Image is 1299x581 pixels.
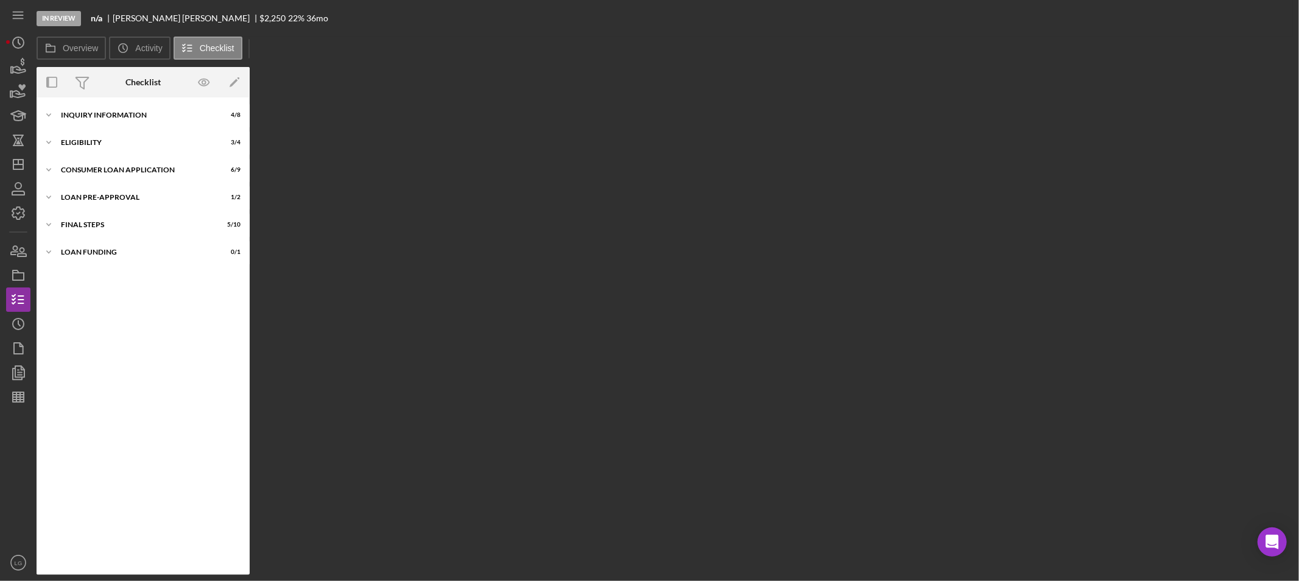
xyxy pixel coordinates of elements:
[61,166,210,174] div: Consumer Loan Application
[61,139,210,146] div: Eligibility
[219,194,241,201] div: 1 / 2
[61,194,210,201] div: Loan Pre-Approval
[63,43,98,53] label: Overview
[1258,527,1287,557] div: Open Intercom Messenger
[109,37,170,60] button: Activity
[6,551,30,575] button: LG
[125,77,161,87] div: Checklist
[219,221,241,228] div: 5 / 10
[219,248,241,256] div: 0 / 1
[37,37,106,60] button: Overview
[37,11,81,26] div: In Review
[219,139,241,146] div: 3 / 4
[306,13,328,23] div: 36 mo
[113,13,260,23] div: [PERSON_NAME] [PERSON_NAME]
[61,248,210,256] div: Loan Funding
[219,166,241,174] div: 6 / 9
[219,111,241,119] div: 4 / 8
[260,13,286,23] span: $2,250
[61,221,210,228] div: FINAL STEPS
[288,13,305,23] div: 22 %
[135,43,162,53] label: Activity
[91,13,102,23] b: n/a
[174,37,242,60] button: Checklist
[15,560,23,566] text: LG
[61,111,210,119] div: Inquiry Information
[200,43,234,53] label: Checklist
